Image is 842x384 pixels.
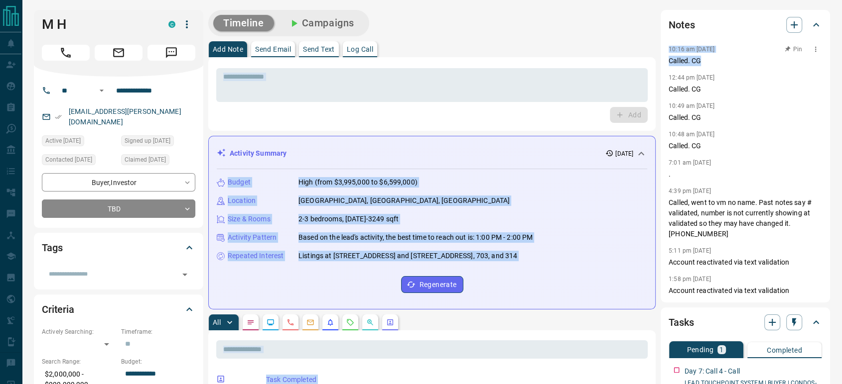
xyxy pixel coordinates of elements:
[615,149,633,158] p: [DATE]
[42,154,116,168] div: Thu Aug 07 2025
[286,318,294,326] svg: Calls
[230,148,286,159] p: Activity Summary
[247,318,255,326] svg: Notes
[228,214,271,224] p: Size & Rooms
[42,327,116,336] p: Actively Searching:
[42,173,195,192] div: Buyer , Investor
[42,236,195,260] div: Tags
[228,177,251,188] p: Budget
[228,195,256,206] p: Location
[347,46,373,53] p: Log Call
[401,276,463,293] button: Regenerate
[669,159,711,166] p: 7:01 am [DATE]
[255,46,291,53] p: Send Email
[45,155,92,165] span: Contacted [DATE]
[96,85,108,96] button: Open
[669,314,694,330] h2: Tasks
[42,16,153,32] h1: M H
[306,318,314,326] svg: Emails
[42,135,116,149] div: Tue Aug 05 2025
[95,45,142,61] span: Email
[326,318,334,326] svg: Listing Alerts
[669,84,822,95] p: Called. CG
[69,107,181,126] a: [EMAIL_ADDRESS][PERSON_NAME][DOMAIN_NAME]
[669,141,822,151] p: Called. CG
[121,135,195,149] div: Wed Apr 15 2015
[669,197,822,239] p: Called, went to vm no name. Past notes say # validated, number is not currently showing at valida...
[42,199,195,218] div: TBD
[147,45,195,61] span: Message
[298,177,418,188] p: High (from $3,995,000 to $6,599,000)
[669,17,695,33] h2: Notes
[42,301,74,317] h2: Criteria
[346,318,354,326] svg: Requests
[298,214,399,224] p: 2-3 bedrooms, [DATE]-3249 sqft
[669,112,822,123] p: Called. CG
[228,251,283,261] p: Repeated Interest
[45,136,81,146] span: Active [DATE]
[669,131,714,138] p: 10:48 am [DATE]
[278,15,364,31] button: Campaigns
[121,357,195,366] p: Budget:
[121,327,195,336] p: Timeframe:
[42,240,62,256] h2: Tags
[669,169,822,180] p: .
[228,232,277,243] p: Activity Pattern
[42,297,195,321] div: Criteria
[125,136,170,146] span: Signed up [DATE]
[366,318,374,326] svg: Opportunities
[217,144,647,163] div: Activity Summary[DATE]
[669,13,822,37] div: Notes
[669,247,711,254] p: 5:11 pm [DATE]
[669,286,822,296] p: Account reactivated via text validation
[767,347,802,354] p: Completed
[687,346,713,353] p: Pending
[669,56,822,66] p: Called. CG
[669,188,711,194] p: 4:39 pm [DATE]
[213,15,274,31] button: Timeline
[121,154,195,168] div: Thu Aug 07 2025
[298,232,533,243] p: Based on the lead's activity, the best time to reach out is: 1:00 PM - 2:00 PM
[168,21,175,28] div: condos.ca
[178,268,192,282] button: Open
[298,251,517,261] p: Listings at [STREET_ADDRESS] and [STREET_ADDRESS], 703, and 314
[669,276,711,283] p: 1:58 pm [DATE]
[213,319,221,326] p: All
[669,310,822,334] div: Tasks
[669,74,714,81] p: 12:44 pm [DATE]
[55,113,62,120] svg: Email Verified
[213,46,243,53] p: Add Note
[303,46,335,53] p: Send Text
[42,357,116,366] p: Search Range:
[267,318,275,326] svg: Lead Browsing Activity
[685,366,740,377] p: Day 7: Call 4 - Call
[386,318,394,326] svg: Agent Actions
[42,45,90,61] span: Call
[719,346,723,353] p: 1
[125,155,166,165] span: Claimed [DATE]
[669,102,714,109] p: 10:49 am [DATE]
[669,46,714,53] p: 10:16 am [DATE]
[669,257,822,268] p: Account reactivated via text validation
[779,45,808,54] button: Pin
[298,195,510,206] p: [GEOGRAPHIC_DATA], [GEOGRAPHIC_DATA], [GEOGRAPHIC_DATA]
